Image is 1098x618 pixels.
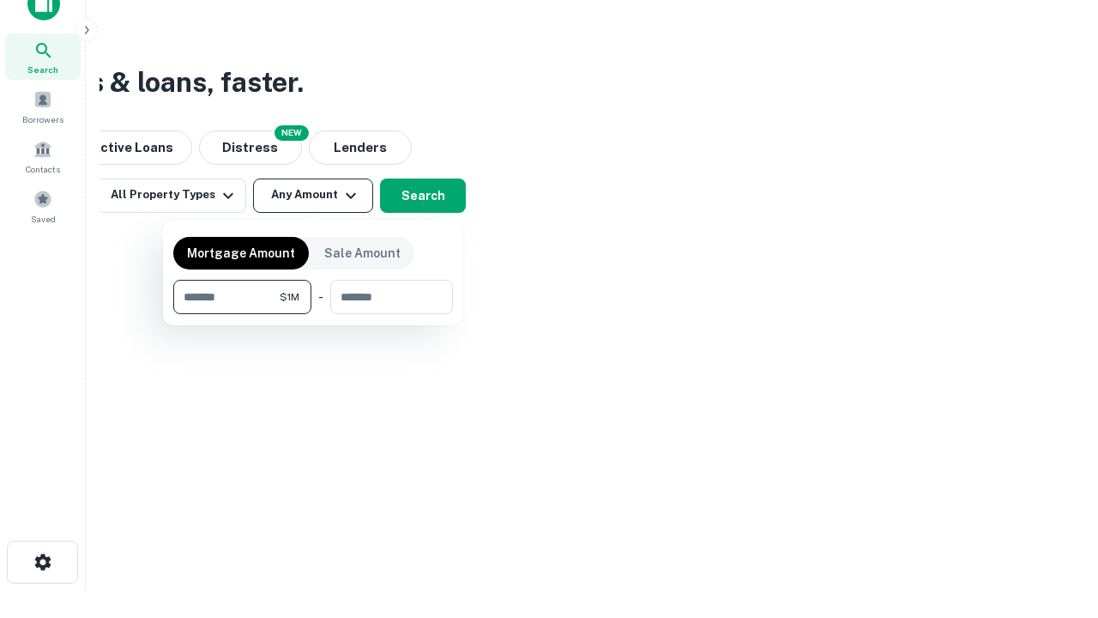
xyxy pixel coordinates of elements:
[318,280,323,314] div: -
[187,244,295,263] p: Mortgage Amount
[324,244,401,263] p: Sale Amount
[1012,481,1098,563] iframe: Chat Widget
[280,289,299,305] span: $1M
